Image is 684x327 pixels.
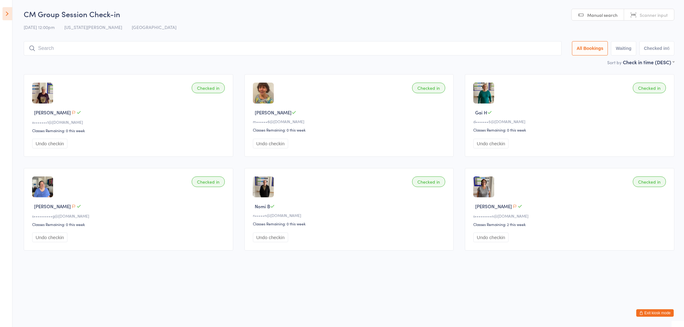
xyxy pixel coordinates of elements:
div: Classes Remaining: 0 this week [32,222,227,227]
span: [DATE] 12:00pm [24,24,55,30]
span: [US_STATE][PERSON_NAME] [64,24,122,30]
span: Gai H [475,109,487,116]
button: Exit kiosk mode [636,309,674,317]
div: Classes Remaining: 0 this week [473,127,668,132]
button: Checked in6 [639,41,675,55]
span: Nomi B [255,203,270,209]
button: Waiting [611,41,636,55]
div: Checked in [192,83,225,93]
div: m••••••6@[DOMAIN_NAME] [253,119,447,124]
div: 6 [667,46,670,51]
input: Search [24,41,562,55]
button: All Bookings [572,41,608,55]
img: image1729821439.png [473,176,494,197]
label: Sort by [607,59,622,65]
span: [PERSON_NAME] [255,109,292,116]
button: Undo checkin [253,233,288,242]
div: Check in time (DESC) [623,59,674,65]
div: Classes Remaining: 0 this week [253,221,447,226]
div: Classes Remaining: 0 this week [32,128,227,133]
div: Checked in [412,83,445,93]
span: [PERSON_NAME] [34,109,71,116]
div: Checked in [633,83,666,93]
img: image1729821605.png [32,176,53,197]
div: Checked in [633,176,666,187]
img: image1756165095.png [473,83,494,103]
button: Undo checkin [473,139,509,148]
div: Classes Remaining: 0 this week [253,127,447,132]
div: Checked in [192,176,225,187]
span: [PERSON_NAME] [475,203,512,209]
div: s••••••••••g@[DOMAIN_NAME] [32,213,227,219]
span: Manual search [587,12,618,18]
img: image1729680558.png [253,83,274,103]
span: [GEOGRAPHIC_DATA] [132,24,176,30]
h2: CM Group Session Check-in [24,9,674,19]
div: Checked in [412,176,445,187]
button: Undo checkin [32,233,67,242]
img: image1754272277.png [253,176,274,197]
div: s•••••••••n@[DOMAIN_NAME] [473,213,668,219]
button: Undo checkin [473,233,509,242]
button: Undo checkin [253,139,288,148]
div: d•••••••5@[DOMAIN_NAME] [473,119,668,124]
div: Classes Remaining: 2 this week [473,222,668,227]
div: n•••••n@[DOMAIN_NAME] [253,213,447,218]
span: Scanner input [640,12,668,18]
img: image1729825064.png [32,83,53,103]
span: [PERSON_NAME] [34,203,71,209]
div: x•••••••1@[DOMAIN_NAME] [32,119,227,125]
button: Undo checkin [32,139,67,148]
